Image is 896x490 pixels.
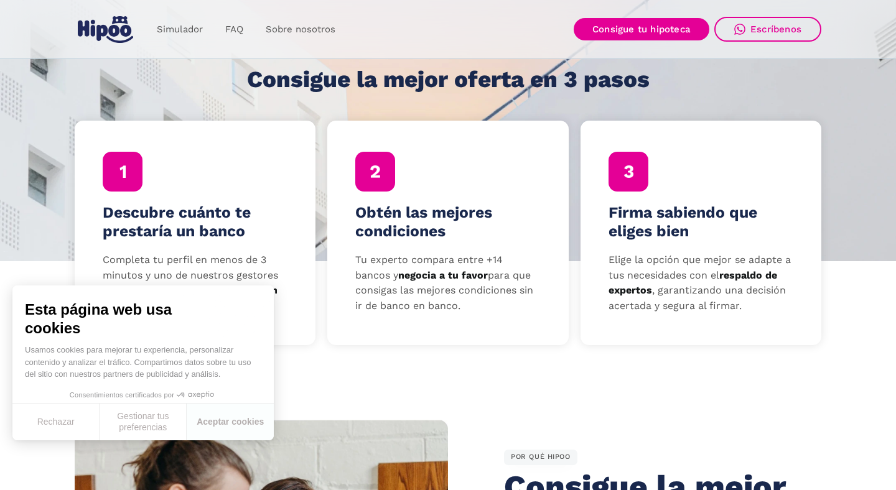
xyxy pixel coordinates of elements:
p: Completa tu perfil en menos de 3 minutos y uno de nuestros gestores te llamará para estudiar tu c... [103,252,288,314]
h1: Consigue la mejor oferta en 3 pasos [247,67,650,92]
h4: Firma sabiendo que eliges bien [609,203,794,241]
div: POR QUÉ HIPOO [504,450,577,466]
a: Consigue tu hipoteca [574,18,709,40]
a: Sobre nosotros [254,17,347,42]
a: Escríbenos [714,17,821,42]
a: FAQ [214,17,254,42]
p: Tu experto compara entre +14 bancos y para que consigas las mejores condiciones sin ir de banco e... [355,252,541,314]
strong: negocia a tu favor [398,269,488,281]
p: Elige la opción que mejor se adapte a tus necesidades con el , garantizando una decisión acertada... [609,252,794,314]
div: Escríbenos [750,24,801,35]
a: Simulador [146,17,214,42]
h4: Obtén las mejores condiciones [355,203,541,241]
h4: Descubre cuánto te prestaría un banco [103,203,288,241]
a: home [75,11,136,48]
